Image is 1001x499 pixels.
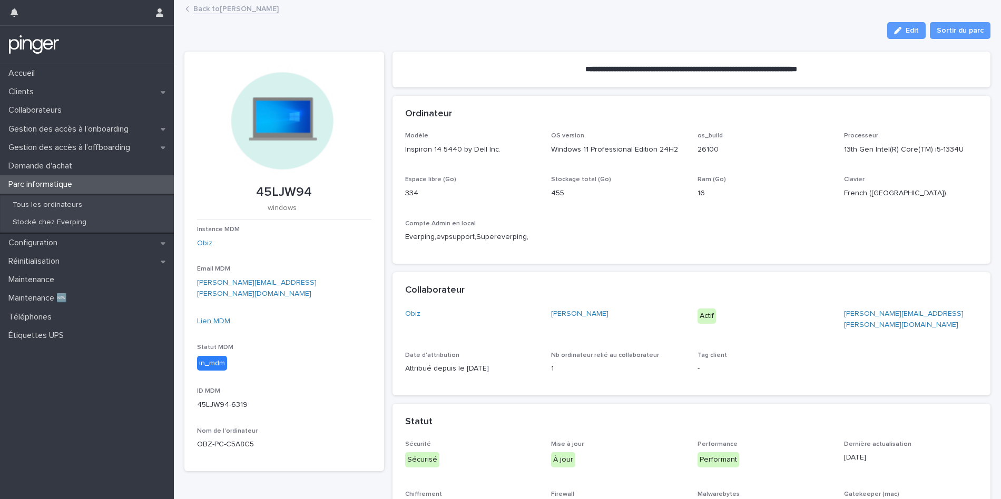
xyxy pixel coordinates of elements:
[698,441,738,447] span: Performance
[698,176,726,183] span: Ram (Go)
[4,331,72,341] p: Étiquettes UPS
[405,133,428,139] span: Modèle
[197,400,371,411] p: 45LJW94-6319
[4,201,91,209] p: Tous les ordinateurs
[4,218,95,227] p: Stocké chez Everping
[4,238,66,248] p: Configuration
[405,452,439,467] div: Sécurisé
[551,176,611,183] span: Stockage total (Go)
[197,238,212,249] a: Obiz
[698,352,727,358] span: Tag client
[844,133,878,139] span: Processeur
[844,441,911,447] span: Dernière actualisation
[405,308,420,320] a: Obiz
[698,363,831,374] p: -
[4,179,81,189] p: Parc informatique
[4,293,75,303] p: Maintenance 🆕
[405,176,456,183] span: Espace libre (Go)
[551,363,685,374] p: 1
[197,266,230,272] span: Email MDM
[4,312,60,322] p: Téléphones
[4,275,63,285] p: Maintenance
[197,204,367,213] p: windows
[405,285,465,296] h2: Collaborateur
[4,161,81,171] p: Demande d'achat
[698,144,831,155] p: 26100
[197,185,371,200] p: 45LJW94
[197,439,371,450] p: OBZ-PC-C5A8C5
[197,356,227,371] div: in_mdm
[844,176,865,183] span: Clavier
[405,188,539,199] p: 334
[4,143,139,153] p: Gestion des accès à l’offboarding
[551,308,609,320] a: [PERSON_NAME]
[405,491,442,497] span: Chiffrement
[698,452,739,467] div: Performant
[197,344,233,351] span: Statut MDM
[4,124,137,134] p: Gestion des accès à l’onboarding
[551,144,685,155] p: Windows 11 Professional Edition 24H2
[197,388,220,394] span: ID MDM
[551,491,574,497] span: Firewall
[405,363,539,374] p: Attribué depuis le [DATE]
[844,452,978,463] p: [DATE]
[698,308,716,324] div: Actif
[844,310,964,328] a: [PERSON_NAME][EMAIL_ADDRESS][PERSON_NAME][DOMAIN_NAME]
[698,491,740,497] span: Malwarebytes
[4,256,68,266] p: Réinitialisation
[405,232,539,243] p: Everping,evpsupport,Supereverping,
[405,108,452,120] h2: Ordinateur
[551,133,584,139] span: OS version
[197,428,258,434] span: Nom de l'ordinateur
[844,188,978,199] p: French ([GEOGRAPHIC_DATA])
[937,25,984,36] span: Sortir du parc
[405,144,539,155] p: Inspiron 14 5440 by Dell Inc.
[405,221,476,227] span: Compte Admin en local
[930,22,990,39] button: Sortir du parc
[4,87,42,97] p: Clients
[405,416,433,428] h2: Statut
[405,352,459,358] span: Date d'attribution
[551,441,584,447] span: Mise à jour
[844,491,899,497] span: Gatekeeper (mac)
[698,188,831,199] p: 16
[551,452,575,467] div: À jour
[906,27,919,34] span: Edit
[551,188,685,199] p: 455
[193,2,279,14] a: Back to[PERSON_NAME]
[197,226,240,233] span: Instance MDM
[4,105,70,115] p: Collaborateurs
[844,144,978,155] p: 13th Gen Intel(R) Core(TM) i5-1334U
[197,317,230,325] a: Lien MDM
[405,441,431,447] span: Sécurité
[197,279,317,297] a: [PERSON_NAME][EMAIL_ADDRESS][PERSON_NAME][DOMAIN_NAME]
[4,68,43,78] p: Accueil
[887,22,926,39] button: Edit
[8,34,60,55] img: mTgBEunGTSyRkCgitkcU
[698,133,723,139] span: os_build
[551,352,659,358] span: Nb ordinateur relié au collaborateur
